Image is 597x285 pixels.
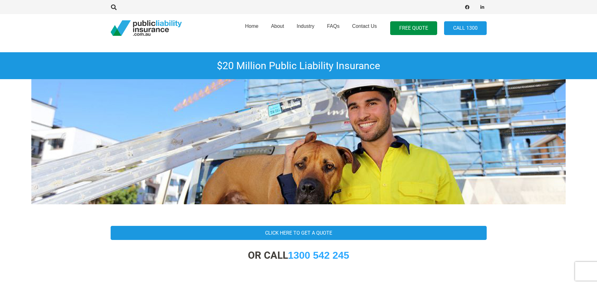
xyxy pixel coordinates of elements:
[288,250,349,261] a: 1300 542 245
[239,12,265,44] a: Home
[327,23,339,29] span: FAQs
[478,3,487,12] a: LinkedIn
[346,12,383,44] a: Contact Us
[248,249,349,261] strong: OR CALL
[444,21,487,35] a: Call 1300
[265,12,291,44] a: About
[296,23,314,29] span: Industry
[271,23,284,29] span: About
[111,20,182,36] a: pli_logotransparent
[290,12,321,44] a: Industry
[108,4,120,10] a: Search
[245,23,259,29] span: Home
[352,23,377,29] span: Contact Us
[111,226,487,240] a: Click Here To Get A Quote
[463,3,472,12] a: Facebook
[321,12,346,44] a: FAQs
[390,21,437,35] a: FREE QUOTE
[31,79,566,204] img: Australian Public Liability Insurance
